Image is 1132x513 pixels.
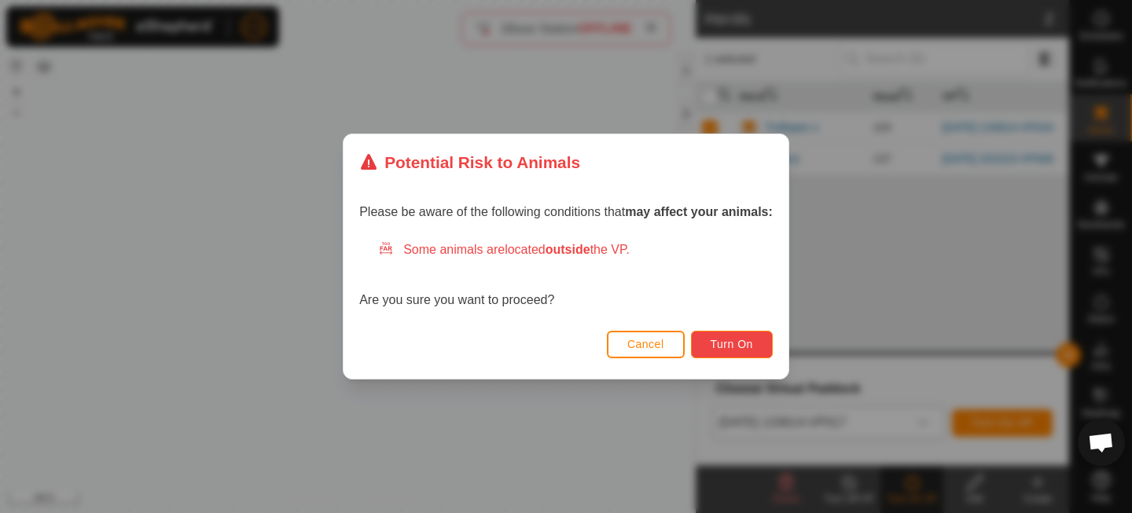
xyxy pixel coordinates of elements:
[359,240,773,310] div: Are you sure you want to proceed?
[378,240,773,259] div: Some animals are
[359,205,773,218] span: Please be aware of the following conditions that
[607,331,685,358] button: Cancel
[691,331,773,358] button: Turn On
[627,338,664,350] span: Cancel
[546,243,590,256] strong: outside
[505,243,630,256] span: located the VP.
[1078,419,1125,466] div: Open chat
[359,150,580,174] div: Potential Risk to Animals
[711,338,753,350] span: Turn On
[625,205,773,218] strong: may affect your animals:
